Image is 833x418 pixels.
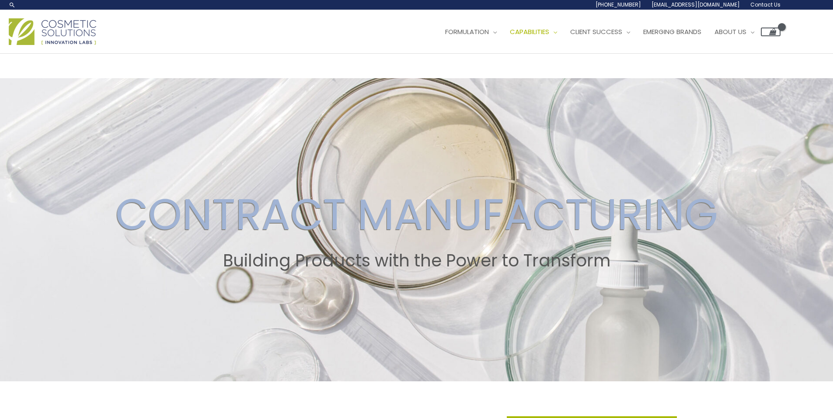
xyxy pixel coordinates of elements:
nav: Site Navigation [432,19,781,45]
span: Capabilities [510,27,549,36]
img: Cosmetic Solutions Logo [9,18,96,45]
a: Formulation [439,19,503,45]
span: Client Success [570,27,622,36]
h2: CONTRACT MANUFACTURING [8,189,825,240]
span: Contact Us [750,1,781,8]
span: Emerging Brands [643,27,701,36]
a: About Us [708,19,761,45]
span: About Us [714,27,746,36]
h2: Building Products with the Power to Transform [8,251,825,271]
a: Search icon link [9,1,16,8]
a: View Shopping Cart, empty [761,28,781,36]
a: Client Success [564,19,637,45]
span: [PHONE_NUMBER] [596,1,641,8]
a: Emerging Brands [637,19,708,45]
a: Capabilities [503,19,564,45]
span: [EMAIL_ADDRESS][DOMAIN_NAME] [652,1,740,8]
span: Formulation [445,27,489,36]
